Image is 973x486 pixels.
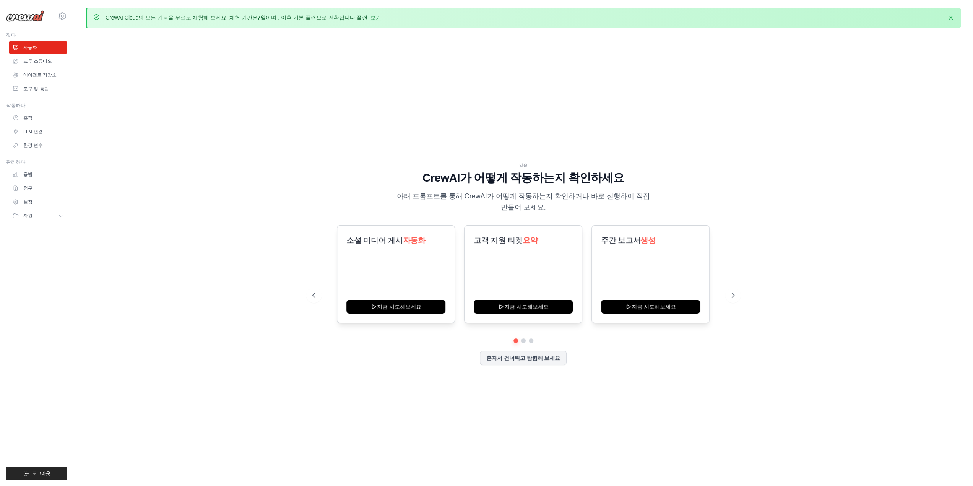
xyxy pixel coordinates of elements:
font: 요약 [523,236,538,244]
font: 생성 [640,236,655,244]
font: 7일 [257,15,266,21]
button: 로그아웃 [6,467,67,480]
font: 연습 [519,163,528,167]
font: 주간 보고서 [601,236,640,244]
div: 대화하다 [935,449,973,486]
font: 지금 시도해보세요 [377,304,421,310]
font: 지금 시도해보세요 [504,304,549,310]
font: 지금 시도해보세요 [632,304,676,310]
button: 혼자서 건너뛰고 탐험해 보세요 [480,351,567,365]
button: 자원 [9,210,67,222]
a: 도구 및 통합 [9,83,67,95]
a: 크루 스튜디오 [9,55,67,67]
font: 아래 프롬프트를 통해 CrewAI가 어떻게 작동하는지 확인하거나 바로 실행하여 직접 만들어 보세요. [396,192,650,211]
a: 용법 [9,168,67,180]
font: CrewAI가 어떻게 작동하는지 확인하세요 [422,171,624,184]
font: 용법 [23,172,32,177]
font: 고객 지원 티켓 [474,236,523,244]
button: 지금 시도해보세요 [346,300,445,314]
font: 흔적 [23,115,32,120]
img: 심벌 마크 [6,10,44,22]
font: 관리하다 [6,159,25,165]
font: 자동화 [403,236,425,244]
a: 청구 [9,182,67,194]
button: 지금 시도해보세요 [601,300,700,314]
a: 에이전트 저장소 [9,69,67,81]
font: 이며 , 이후 기본 플랜으로 전환됩니다. [266,15,356,21]
font: CrewAI Cloud의 모든 기능을 무료로 체험해 보세요. 체험 기간은 [106,15,257,21]
font: 작동하다 [6,103,25,108]
font: 청구 [23,185,32,191]
font: 로그아웃 [32,471,50,476]
a: 환경 변수 [9,139,67,151]
iframe: 채팅 위젯 [935,449,973,486]
font: 짓다 [6,33,16,38]
a: 흔적 [9,112,67,124]
font: 도구 및 통합 [23,86,49,91]
button: 지금 시도해보세요 [474,300,573,314]
a: 설정 [9,196,67,208]
font: 에이전트 저장소 [23,72,57,78]
font: 자원 [23,213,32,218]
font: 설정 [23,199,32,205]
a: 자동화 [9,41,67,54]
a: 보기 [370,15,381,21]
font: 소셜 미디어 게시 [346,236,403,244]
font: 플랜 [357,15,367,21]
font: 혼자서 건너뛰고 탐험해 보세요 [486,355,560,361]
font: 자동화 [23,45,37,50]
a: LLM 연결 [9,125,67,138]
font: 환경 변수 [23,143,43,148]
font: 크루 스튜디오 [23,59,52,64]
font: LLM 연결 [23,129,43,134]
